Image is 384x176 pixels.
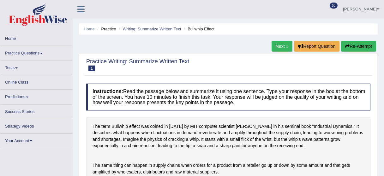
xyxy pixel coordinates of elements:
[182,26,214,32] li: Bullwhip Effect
[0,119,72,131] a: Strategy Videos
[0,46,72,58] a: Practice Questions
[84,27,95,31] a: Home
[0,31,72,44] a: Home
[272,41,292,52] a: Next »
[341,41,376,52] button: Re-Attempt
[93,89,123,94] b: Instructions:
[123,27,181,31] a: Writing: Summarize Written Text
[0,75,72,87] a: Online Class
[0,134,72,146] a: Your Account
[330,3,338,9] span: 50
[86,84,370,110] h4: Read the passage below and summarize it using one sentence. Type your response in the box at the ...
[294,41,339,52] button: Report Question
[88,66,95,71] span: 1
[0,104,72,117] a: Success Stories
[86,59,189,71] h2: Practice Writing: Summarize Written Text
[0,60,72,73] a: Tests
[96,26,116,32] li: Practice
[0,90,72,102] a: Predictions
